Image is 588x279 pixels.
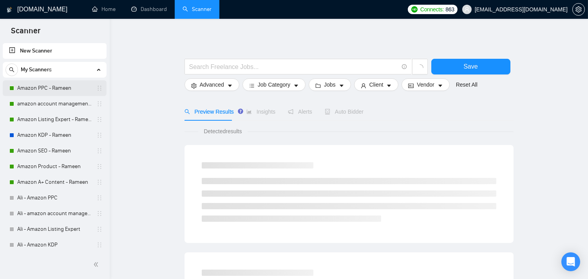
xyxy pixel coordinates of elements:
[402,64,407,69] span: info-circle
[5,25,47,42] span: Scanner
[183,6,212,13] a: searchScanner
[96,116,103,123] span: holder
[246,109,252,114] span: area-chart
[191,83,197,89] span: setting
[96,195,103,201] span: holder
[96,132,103,138] span: holder
[456,80,478,89] a: Reset All
[420,5,444,14] span: Connects:
[9,43,100,59] a: New Scanner
[17,237,92,253] a: Ali - Amazon KDP
[361,83,366,89] span: user
[438,83,443,89] span: caret-down
[198,127,247,136] span: Detected results
[242,78,306,91] button: barsJob Categorycaret-down
[96,85,103,91] span: holder
[572,6,585,13] a: setting
[7,4,12,16] img: logo
[325,109,330,114] span: robot
[17,190,92,206] a: Ali - Amazon PPC
[354,78,399,91] button: userClientcaret-down
[17,221,92,237] a: Ali - Amazon Listing Expert
[402,78,449,91] button: idcardVendorcaret-down
[325,109,364,115] span: Auto Bidder
[17,80,92,96] a: Amazon PPC - Rameen
[572,3,585,16] button: setting
[21,62,52,78] span: My Scanners
[96,210,103,217] span: holder
[463,62,478,71] span: Save
[293,83,299,89] span: caret-down
[315,83,321,89] span: folder
[185,109,234,115] span: Preview Results
[309,78,351,91] button: folderJobscaret-down
[288,109,293,114] span: notification
[288,109,312,115] span: Alerts
[6,67,18,72] span: search
[417,80,434,89] span: Vendor
[96,242,103,248] span: holder
[464,7,470,12] span: user
[96,101,103,107] span: holder
[416,64,423,71] span: loading
[17,159,92,174] a: Amazon Product - Rameen
[339,83,344,89] span: caret-down
[258,80,290,89] span: Job Category
[5,63,18,76] button: search
[386,83,392,89] span: caret-down
[185,109,190,114] span: search
[17,143,92,159] a: Amazon SEO - Rameen
[411,6,418,13] img: upwork-logo.png
[431,59,510,74] button: Save
[17,112,92,127] a: Amazon Listing Expert - Rameen
[408,83,414,89] span: idcard
[17,127,92,143] a: Amazon KDP - Rameen
[17,174,92,190] a: Amazon A+ Content - Rameen
[189,62,398,72] input: Search Freelance Jobs...
[324,80,336,89] span: Jobs
[369,80,384,89] span: Client
[93,261,101,268] span: double-left
[96,226,103,232] span: holder
[3,43,107,59] li: New Scanner
[96,163,103,170] span: holder
[227,83,233,89] span: caret-down
[96,148,103,154] span: holder
[92,6,116,13] a: homeHome
[17,96,92,112] a: amazon account management - Rameen
[237,108,244,115] div: Tooltip anchor
[445,5,454,14] span: 863
[96,179,103,185] span: holder
[246,109,275,115] span: Insights
[131,6,167,13] a: dashboardDashboard
[249,83,255,89] span: bars
[561,252,580,271] div: Open Intercom Messenger
[185,78,239,91] button: settingAdvancedcaret-down
[17,206,92,221] a: Ali - amazon account management
[200,80,224,89] span: Advanced
[573,6,584,13] span: setting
